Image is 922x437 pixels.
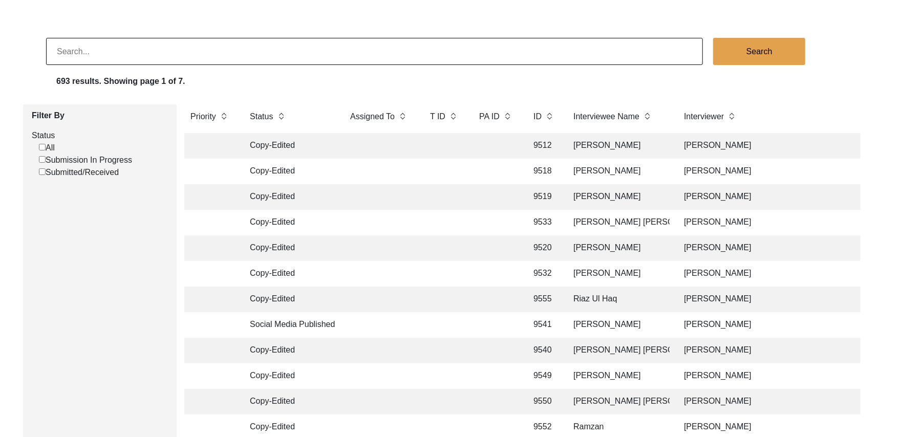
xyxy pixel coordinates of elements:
td: [PERSON_NAME] [678,287,857,312]
label: Interviewer [684,111,724,123]
td: Copy-Edited [244,287,336,312]
td: [PERSON_NAME] [678,261,857,287]
td: 9555 [527,287,559,312]
label: Priority [190,111,216,123]
td: 9549 [527,363,559,389]
td: 9550 [527,389,559,414]
td: [PERSON_NAME] [678,312,857,338]
td: [PERSON_NAME] [678,338,857,363]
td: [PERSON_NAME] [678,210,857,235]
input: Submitted/Received [39,168,46,175]
label: Assigned To [350,111,395,123]
img: sort-button.png [546,111,553,122]
td: [PERSON_NAME] [567,133,670,159]
td: 9532 [527,261,559,287]
td: [PERSON_NAME] [678,235,857,261]
label: ID [533,111,542,123]
td: [PERSON_NAME] [567,184,670,210]
input: Submission In Progress [39,156,46,163]
td: Copy-Edited [244,235,336,261]
label: Status [250,111,273,123]
label: T ID [430,111,445,123]
label: Filter By [32,110,169,122]
td: Copy-Edited [244,133,336,159]
label: 693 results. Showing page 1 of 7. [56,75,185,88]
td: [PERSON_NAME] [678,389,857,414]
td: Copy-Edited [244,210,336,235]
td: [PERSON_NAME] [678,184,857,210]
td: 9541 [527,312,559,338]
td: [PERSON_NAME] [567,261,670,287]
label: Submission In Progress [39,154,132,166]
label: Status [32,129,169,142]
td: Copy-Edited [244,184,336,210]
label: Interviewee Name [573,111,639,123]
td: Copy-Edited [244,389,336,414]
td: [PERSON_NAME] [PERSON_NAME] [567,210,670,235]
td: [PERSON_NAME] [567,363,670,389]
td: [PERSON_NAME] [PERSON_NAME] [567,338,670,363]
img: sort-button.png [449,111,457,122]
img: sort-button.png [644,111,651,122]
img: sort-button.png [504,111,511,122]
td: [PERSON_NAME] [PERSON_NAME] [567,389,670,414]
td: 9519 [527,184,559,210]
td: [PERSON_NAME] [567,159,670,184]
td: 9512 [527,133,559,159]
td: Copy-Edited [244,159,336,184]
img: sort-button.png [220,111,227,122]
label: All [39,142,55,154]
input: Search... [46,38,703,65]
td: Copy-Edited [244,261,336,287]
img: sort-button.png [399,111,406,122]
td: 9533 [527,210,559,235]
td: Social Media Published [244,312,336,338]
button: Search [713,38,805,65]
td: Riaz Ul Haq [567,287,670,312]
td: 9520 [527,235,559,261]
label: Submitted/Received [39,166,119,179]
td: 9540 [527,338,559,363]
td: [PERSON_NAME] [678,159,857,184]
td: [PERSON_NAME] [678,133,857,159]
td: [PERSON_NAME] [567,235,670,261]
td: [PERSON_NAME] [567,312,670,338]
img: sort-button.png [728,111,735,122]
input: All [39,144,46,150]
td: Copy-Edited [244,363,336,389]
td: 9518 [527,159,559,184]
td: Copy-Edited [244,338,336,363]
td: [PERSON_NAME] [678,363,857,389]
label: PA ID [479,111,500,123]
img: sort-button.png [277,111,285,122]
